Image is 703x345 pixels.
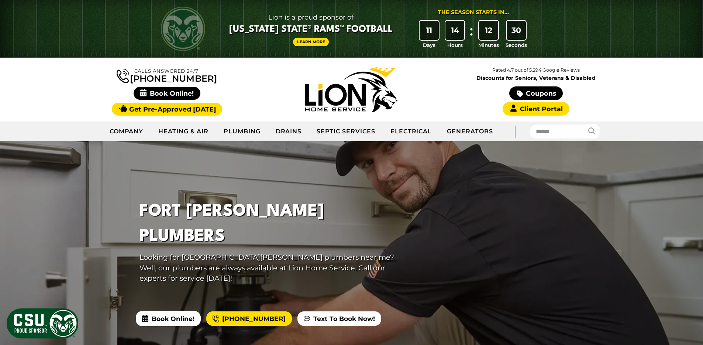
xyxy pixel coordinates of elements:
[507,21,526,40] div: 30
[268,122,310,141] a: Drains
[216,122,268,141] a: Plumbing
[506,41,527,49] span: Seconds
[117,67,217,83] a: [PHONE_NUMBER]
[445,75,627,81] span: Discounts for Seniors, Veterans & Disabled
[468,21,475,49] div: :
[297,311,381,326] a: Text To Book Now!
[478,41,499,49] span: Minutes
[293,38,329,46] a: Learn More
[438,8,509,17] div: The Season Starts in...
[102,122,151,141] a: Company
[229,11,393,23] span: Lion is a proud sponsor of
[447,41,463,49] span: Hours
[229,23,393,36] span: [US_STATE] State® Rams™ Football
[503,102,569,116] a: Client Portal
[420,21,439,40] div: 11
[444,66,628,74] p: Rated 4.7 out of 5,294 Google Reviews
[440,122,500,141] a: Generators
[445,21,465,40] div: 14
[139,199,408,249] h1: Fort [PERSON_NAME] Plumbers
[206,311,292,326] a: [PHONE_NUMBER]
[161,7,205,51] img: CSU Rams logo
[305,67,397,112] img: Lion Home Service
[136,311,201,326] span: Book Online!
[6,307,79,339] img: CSU Sponsor Badge
[309,122,383,141] a: Septic Services
[151,122,216,141] a: Heating & Air
[500,122,530,141] div: |
[112,103,222,116] a: Get Pre-Approved [DATE]
[479,21,498,40] div: 12
[509,86,562,100] a: Coupons
[383,122,440,141] a: Electrical
[423,41,435,49] span: Days
[134,87,200,100] span: Book Online!
[139,252,408,284] p: Looking for [GEOGRAPHIC_DATA][PERSON_NAME] plumbers near me? Well, our plumbers are always availa...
